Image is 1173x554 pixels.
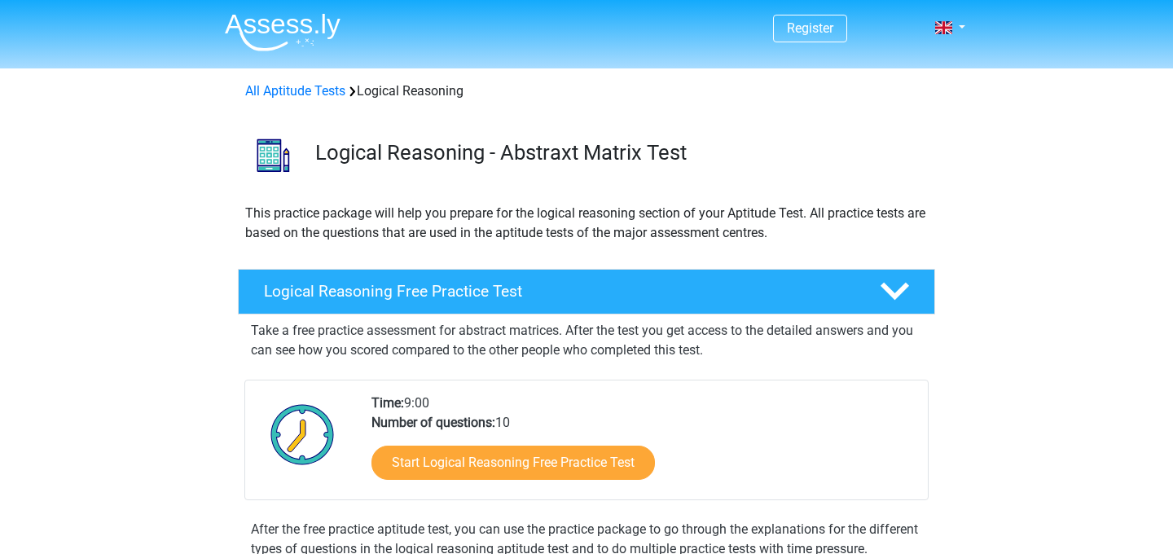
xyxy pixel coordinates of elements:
[245,83,345,99] a: All Aptitude Tests
[315,140,922,165] h3: Logical Reasoning - Abstraxt Matrix Test
[225,13,340,51] img: Assessly
[371,395,404,411] b: Time:
[231,269,942,314] a: Logical Reasoning Free Practice Test
[264,282,854,301] h4: Logical Reasoning Free Practice Test
[261,394,344,475] img: Clock
[245,204,928,243] p: This practice package will help you prepare for the logical reasoning section of your Aptitude Te...
[239,121,308,190] img: logical reasoning
[371,415,495,430] b: Number of questions:
[371,446,655,480] a: Start Logical Reasoning Free Practice Test
[359,394,927,499] div: 9:00 10
[239,81,934,101] div: Logical Reasoning
[251,321,922,360] p: Take a free practice assessment for abstract matrices. After the test you get access to the detai...
[787,20,833,36] a: Register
